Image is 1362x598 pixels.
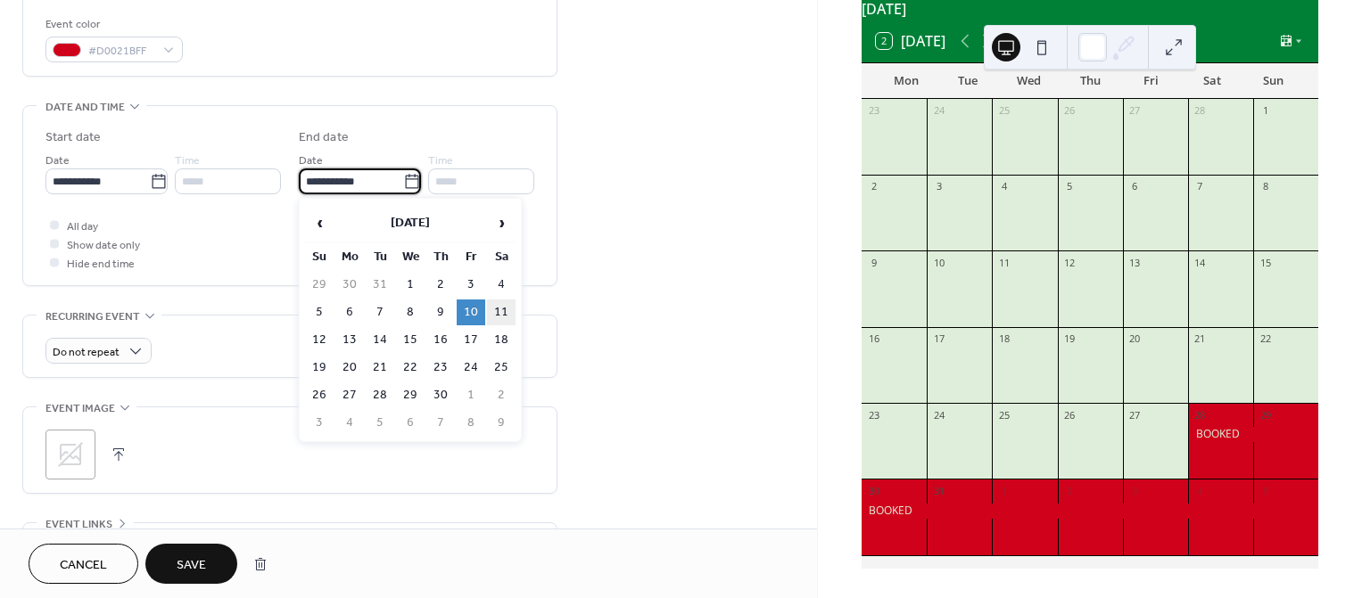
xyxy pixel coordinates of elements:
[45,307,140,326] span: Recurring event
[457,382,485,408] td: 1
[60,556,107,575] span: Cancel
[67,236,140,255] span: Show date only
[997,180,1011,193] div: 4
[867,256,880,269] div: 9
[23,523,557,561] div: •••
[299,128,349,147] div: End date
[487,299,516,325] td: 11
[1188,427,1318,442] div: BOOKED
[487,410,516,436] td: 9
[867,484,880,497] div: 30
[932,256,945,269] div: 10
[870,29,952,53] button: 2[DATE]
[457,327,485,353] td: 17
[396,299,425,325] td: 8
[1193,332,1207,346] div: 21
[305,327,334,353] td: 12
[45,128,101,147] div: Start date
[53,342,120,363] span: Do not repeat
[366,382,394,408] td: 28
[997,484,1011,497] div: 1
[29,544,138,584] button: Cancel
[426,244,455,270] th: Th
[1063,180,1077,193] div: 5
[867,332,880,346] div: 16
[396,382,425,408] td: 29
[1259,104,1272,118] div: 1
[335,382,364,408] td: 27
[1128,332,1142,346] div: 20
[305,244,334,270] th: Su
[1259,256,1272,269] div: 15
[1193,104,1207,118] div: 28
[1060,63,1121,99] div: Thu
[366,299,394,325] td: 7
[335,327,364,353] td: 13
[457,355,485,381] td: 24
[1063,408,1077,422] div: 26
[997,408,1011,422] div: 25
[1193,256,1207,269] div: 14
[335,299,364,325] td: 6
[997,332,1011,346] div: 18
[1193,408,1207,422] div: 28
[1063,332,1077,346] div: 19
[366,355,394,381] td: 21
[867,408,880,422] div: 23
[1128,408,1142,422] div: 27
[1193,484,1207,497] div: 4
[1128,180,1142,193] div: 6
[932,484,945,497] div: 31
[45,15,179,34] div: Event color
[487,382,516,408] td: 2
[45,152,70,170] span: Date
[1128,104,1142,118] div: 27
[366,272,394,298] td: 31
[932,180,945,193] div: 3
[932,408,945,422] div: 24
[876,63,937,99] div: Mon
[867,104,880,118] div: 23
[145,544,237,584] button: Save
[335,355,364,381] td: 20
[177,556,206,575] span: Save
[457,299,485,325] td: 10
[299,152,323,170] span: Date
[457,410,485,436] td: 8
[428,152,453,170] span: Time
[45,399,115,418] span: Event image
[867,180,880,193] div: 2
[1242,63,1304,99] div: Sun
[67,255,135,274] span: Hide end time
[426,410,455,436] td: 7
[1063,484,1077,497] div: 2
[335,204,485,242] th: [DATE]
[67,217,98,236] span: All day
[366,244,394,270] th: Tu
[305,382,334,408] td: 26
[1259,332,1272,346] div: 22
[335,272,364,298] td: 30
[997,104,1011,118] div: 25
[45,515,112,534] span: Event links
[1182,63,1243,99] div: Sat
[306,205,333,241] span: ‹
[396,272,425,298] td: 1
[396,244,425,270] th: We
[305,410,334,436] td: 3
[366,410,394,436] td: 5
[932,332,945,346] div: 17
[88,42,154,61] span: #D0021BFF
[1120,63,1182,99] div: Fri
[488,205,515,241] span: ›
[487,327,516,353] td: 18
[487,244,516,270] th: Sa
[396,355,425,381] td: 22
[426,327,455,353] td: 16
[1259,484,1272,497] div: 5
[1128,256,1142,269] div: 13
[998,63,1060,99] div: Wed
[862,504,1318,519] div: BOOKED
[1259,408,1272,422] div: 29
